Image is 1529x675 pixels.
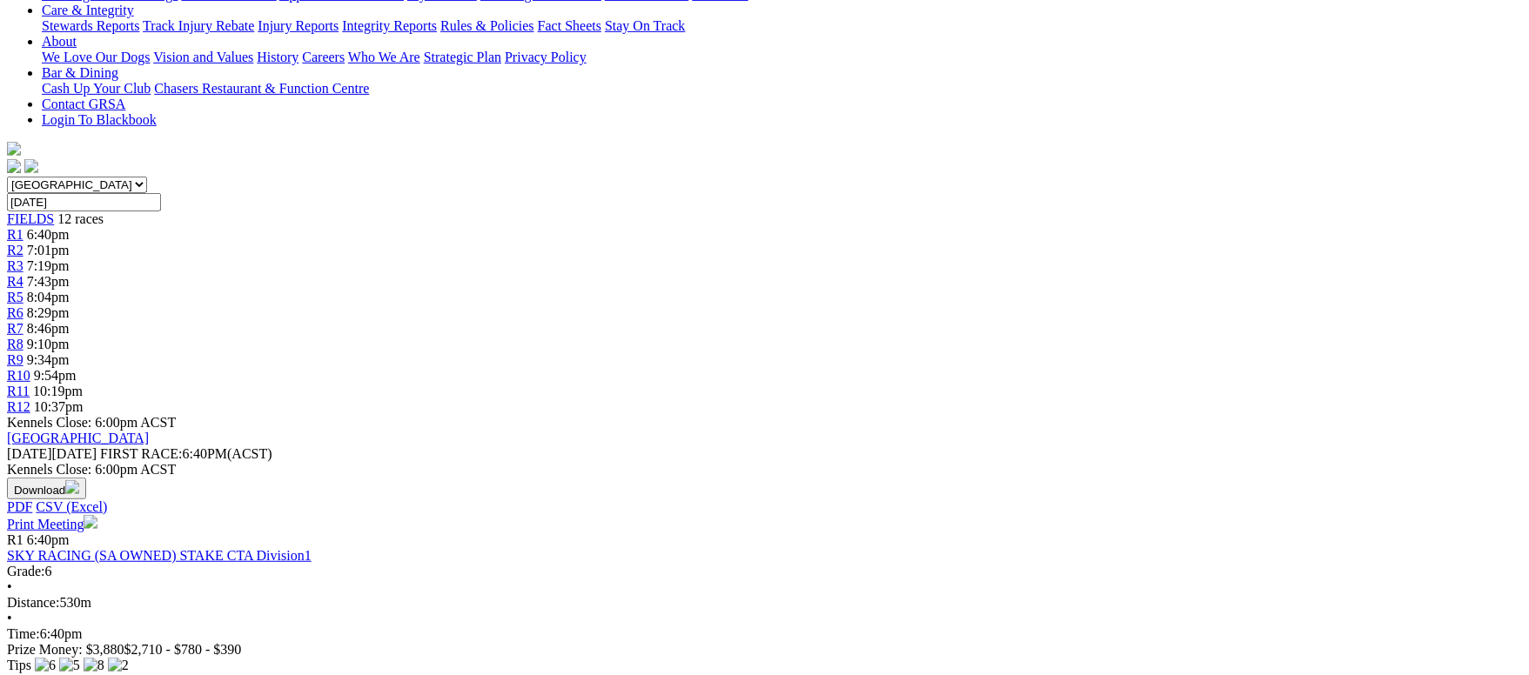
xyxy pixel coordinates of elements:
a: About [42,34,77,49]
span: 8:29pm [27,305,70,320]
div: 530m [7,595,1522,611]
a: Injury Reports [258,18,339,33]
span: 7:01pm [27,243,70,257]
span: R1 [7,532,23,547]
a: R1 [7,227,23,242]
a: Vision and Values [153,50,253,64]
img: twitter.svg [24,159,38,173]
input: Select date [7,193,161,211]
a: Stewards Reports [42,18,139,33]
a: Rules & Policies [440,18,534,33]
a: R3 [7,258,23,273]
span: [DATE] [7,446,97,461]
a: Privacy Policy [505,50,587,64]
a: CSV (Excel) [36,499,107,514]
span: Grade: [7,564,45,578]
img: printer.svg [84,515,97,529]
span: • [7,611,12,625]
a: FIELDS [7,211,54,226]
span: Kennels Close: 6:00pm ACST [7,415,176,430]
a: Careers [302,50,345,64]
span: Time: [7,626,40,641]
span: 6:40PM(ACST) [100,446,272,461]
span: 6:40pm [27,227,70,242]
a: R8 [7,337,23,351]
div: About [42,50,1522,65]
a: Stay On Track [605,18,685,33]
div: Prize Money: $3,880 [7,642,1522,658]
img: facebook.svg [7,159,21,173]
div: 6:40pm [7,626,1522,642]
a: R10 [7,368,30,383]
a: Contact GRSA [42,97,125,111]
a: Integrity Reports [342,18,437,33]
a: We Love Our Dogs [42,50,150,64]
img: 8 [84,658,104,673]
a: Fact Sheets [538,18,601,33]
span: 8:04pm [27,290,70,304]
button: Download [7,478,86,499]
span: 10:37pm [34,399,84,414]
span: 7:19pm [27,258,70,273]
span: 9:10pm [27,337,70,351]
a: SKY RACING (SA OWNED) STAKE CTA Division1 [7,548,312,563]
span: Distance: [7,595,59,610]
span: • [7,579,12,594]
div: Download [7,499,1522,515]
a: R7 [7,321,23,336]
a: [GEOGRAPHIC_DATA] [7,431,149,445]
img: 5 [59,658,80,673]
a: R5 [7,290,23,304]
span: 7:43pm [27,274,70,289]
a: Login To Blackbook [42,112,157,127]
div: Bar & Dining [42,81,1522,97]
a: PDF [7,499,32,514]
div: Kennels Close: 6:00pm ACST [7,462,1522,478]
a: R12 [7,399,30,414]
div: 6 [7,564,1522,579]
span: 9:54pm [34,368,77,383]
a: R6 [7,305,23,320]
div: Care & Integrity [42,18,1522,34]
span: 6:40pm [27,532,70,547]
span: 10:19pm [33,384,83,398]
a: Cash Up Your Club [42,81,151,96]
img: 6 [35,658,56,673]
span: Tips [7,658,31,672]
span: $2,710 - $780 - $390 [124,642,242,657]
a: Chasers Restaurant & Function Centre [154,81,369,96]
a: Print Meeting [7,517,97,531]
a: Bar & Dining [42,65,118,80]
a: History [257,50,298,64]
span: [DATE] [7,446,52,461]
span: 12 races [57,211,104,226]
img: logo-grsa-white.png [7,142,21,156]
span: 9:34pm [27,352,70,367]
a: Who We Are [348,50,420,64]
a: R2 [7,243,23,257]
a: Track Injury Rebate [143,18,254,33]
a: R11 [7,384,30,398]
span: 8:46pm [27,321,70,336]
span: FIRST RACE: [100,446,182,461]
img: download.svg [65,480,79,494]
a: Care & Integrity [42,3,134,17]
img: 2 [108,658,129,673]
a: Strategic Plan [424,50,501,64]
a: R9 [7,352,23,367]
a: R4 [7,274,23,289]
